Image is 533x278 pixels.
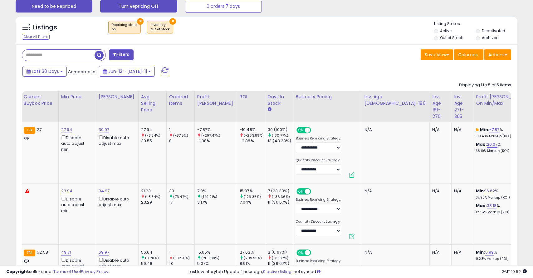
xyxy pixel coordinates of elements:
[310,189,320,194] span: OFF
[272,194,290,199] small: (-36.36%)
[141,188,166,194] div: 21.23
[24,250,35,256] small: FBA
[297,128,305,133] span: ON
[476,203,528,215] div: %
[268,200,293,205] div: 11 (36.67%)
[112,23,137,32] span: Repricing state :
[99,134,134,146] div: Disable auto adjust max
[487,141,498,148] a: 20.07
[296,94,359,100] div: Business Pricing
[61,127,72,133] a: 27.94
[476,149,528,153] p: 38.19% Markup (ROI)
[22,66,67,77] button: Last 30 Days
[268,127,293,133] div: 30 (100%)
[268,94,291,107] div: Days In Stock
[173,194,188,199] small: (76.47%)
[137,18,144,25] button: ×
[61,257,91,275] div: Disable auto adjust min
[24,127,35,134] small: FBA
[188,269,527,275] div: Last InventoryLab Update: 1 hour ago, not synced.
[201,255,219,260] small: (208.88%)
[272,255,288,260] small: (-81.82%)
[197,250,237,255] div: 15.66%
[169,94,192,107] div: Ordered Items
[201,133,221,138] small: (-297.47%)
[197,127,237,133] div: -7.87%
[459,82,511,88] div: Displaying 1 to 5 of 5 items
[476,250,528,261] div: %
[482,28,505,33] label: Deactivated
[61,134,91,152] div: Disable auto adjust min
[476,249,485,255] b: Min:
[240,188,265,194] div: 15.97%
[432,94,449,120] div: Inv. Age 181-270
[476,195,528,200] p: 37.90% Markup (ROI)
[310,250,320,255] span: OFF
[440,28,452,33] label: Active
[99,195,134,208] div: Disable auto adjust max
[145,194,160,199] small: (-8.84%)
[421,49,453,60] button: Save View
[297,250,305,255] span: ON
[141,138,166,144] div: 30.55
[263,269,294,275] a: 9 active listings
[310,128,320,133] span: OFF
[173,255,190,260] small: (-92.31%)
[487,203,497,209] a: 38.18
[169,138,194,144] div: 8
[364,188,425,194] div: N/A
[476,188,528,200] div: %
[197,94,234,107] div: Profit [PERSON_NAME]
[454,127,468,133] div: N/A
[476,127,528,139] div: %
[37,127,42,133] span: 27
[173,133,188,138] small: (-87.5%)
[81,269,108,275] a: Privacy Policy
[432,250,447,255] div: N/A
[240,94,262,100] div: ROI
[99,188,110,194] a: 34.97
[141,127,166,133] div: 27.94
[145,255,159,260] small: (0.28%)
[61,249,71,255] a: 49.71
[489,127,500,133] a: -7.87
[272,133,288,138] small: (130.77%)
[244,194,261,199] small: (126.85%)
[454,49,483,60] button: Columns
[6,269,29,275] strong: Copyright
[476,203,487,209] b: Max:
[240,250,265,255] div: 27.62%
[109,49,133,60] button: Filters
[37,249,48,255] span: 52.58
[476,141,487,147] b: Max:
[296,220,341,224] label: Quantity Discount Strategy:
[454,94,471,120] div: Inv. Age 271-365
[145,133,160,138] small: (-8.54%)
[22,34,50,40] div: Clear All Filters
[108,68,147,74] span: Jun-12 - [DATE]-11
[169,18,176,25] button: ×
[99,127,110,133] a: 39.97
[485,249,494,255] a: 5.99
[169,127,194,133] div: 1
[240,127,265,133] div: -10.48%
[68,69,96,75] span: Compared to:
[501,269,527,275] span: 2025-08-11 10:52 GMT
[296,158,341,163] label: Quantity Discount Strategy:
[432,127,447,133] div: N/A
[454,188,468,194] div: N/A
[61,94,93,100] div: Min Price
[480,127,489,133] b: Min:
[484,49,511,60] button: Actions
[99,257,134,269] div: Disable auto adjust max
[240,138,265,144] div: -2.88%
[169,188,194,194] div: 30
[482,35,499,40] label: Archived
[197,188,237,194] div: 7.9%
[61,195,91,214] div: Disable auto adjust min
[169,200,194,205] div: 17
[268,107,271,112] small: Days In Stock.
[197,200,237,205] div: 3.17%
[141,200,166,205] div: 23.29
[112,27,137,32] div: on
